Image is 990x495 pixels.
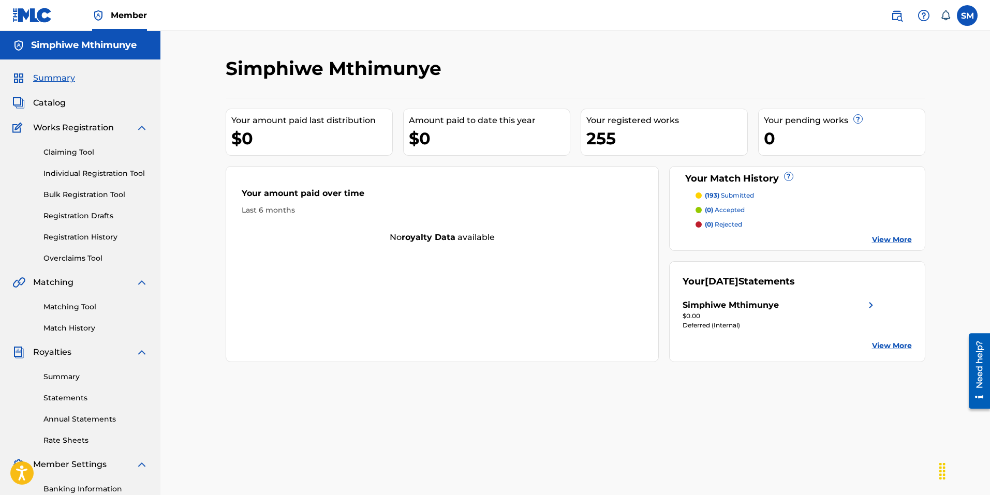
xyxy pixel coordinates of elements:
[12,8,52,23] img: MLC Logo
[43,435,148,446] a: Rate Sheets
[683,299,779,311] div: Simphiwe Mthimunye
[705,220,713,228] span: (0)
[92,9,105,22] img: Top Rightsholder
[683,172,912,186] div: Your Match History
[136,458,148,471] img: expand
[136,346,148,358] img: expand
[242,205,643,216] div: Last 6 months
[705,276,738,287] span: [DATE]
[683,275,795,289] div: Your Statements
[231,127,392,150] div: $0
[43,168,148,179] a: Individual Registration Tool
[586,127,747,150] div: 255
[705,206,713,214] span: (0)
[872,340,912,351] a: View More
[12,97,25,109] img: Catalog
[33,346,71,358] span: Royalties
[586,114,747,127] div: Your registered works
[12,97,66,109] a: CatalogCatalog
[136,122,148,134] img: expand
[242,187,643,205] div: Your amount paid over time
[43,189,148,200] a: Bulk Registration Tool
[43,147,148,158] a: Claiming Tool
[111,9,147,21] span: Member
[12,458,25,471] img: Member Settings
[43,253,148,264] a: Overclaims Tool
[957,5,978,26] div: User Menu
[913,5,934,26] div: Help
[705,205,745,215] p: accepted
[136,276,148,289] img: expand
[409,114,570,127] div: Amount paid to date this year
[12,72,75,84] a: SummarySummary
[785,172,793,181] span: ?
[33,458,107,471] span: Member Settings
[231,114,392,127] div: Your amount paid last distribution
[12,39,25,52] img: Accounts
[43,371,148,382] a: Summary
[33,97,66,109] span: Catalog
[43,211,148,221] a: Registration Drafts
[705,191,754,200] p: submitted
[918,9,930,22] img: help
[696,205,912,215] a: (0) accepted
[683,299,877,330] a: Simphiwe Mthimunyeright chevron icon$0.00Deferred (Internal)
[940,10,951,21] div: Notifications
[43,232,148,243] a: Registration History
[226,57,447,80] h2: Simphiwe Mthimunye
[226,231,659,244] div: No available
[886,5,907,26] a: Public Search
[764,114,925,127] div: Your pending works
[12,122,26,134] img: Works Registration
[938,445,990,495] iframe: Chat Widget
[12,72,25,84] img: Summary
[33,122,114,134] span: Works Registration
[33,276,73,289] span: Matching
[683,311,877,321] div: $0.00
[891,9,903,22] img: search
[961,329,990,412] iframe: Resource Center
[872,234,912,245] a: View More
[402,232,455,242] strong: royalty data
[683,321,877,330] div: Deferred (Internal)
[31,39,137,51] h5: Simphiwe Mthimunye
[705,220,742,229] p: rejected
[934,456,951,487] div: Drag
[43,323,148,334] a: Match History
[43,302,148,312] a: Matching Tool
[409,127,570,150] div: $0
[764,127,925,150] div: 0
[12,346,25,358] img: Royalties
[43,414,148,425] a: Annual Statements
[696,191,912,200] a: (193) submitted
[33,72,75,84] span: Summary
[696,220,912,229] a: (0) rejected
[43,393,148,403] a: Statements
[705,191,719,199] span: (193)
[12,276,25,289] img: Matching
[854,115,862,123] span: ?
[865,299,877,311] img: right chevron icon
[43,484,148,494] a: Banking Information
